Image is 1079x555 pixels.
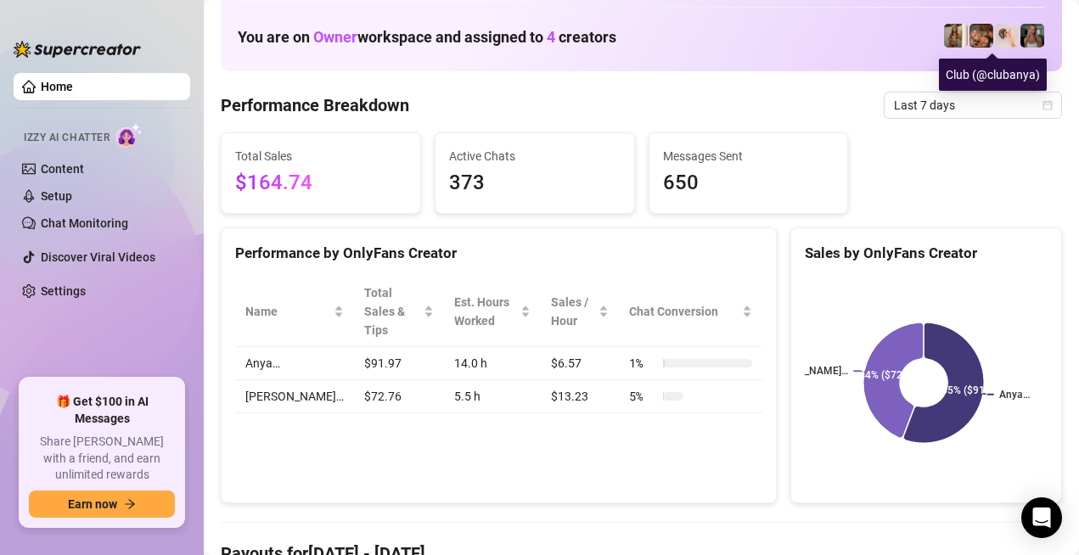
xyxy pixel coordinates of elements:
img: logo-BBDzfeDw.svg [14,41,141,58]
th: Name [235,277,354,347]
img: AI Chatter [116,123,143,148]
img: Anya (@mariuania) [969,24,993,48]
td: $6.57 [541,347,619,380]
td: $91.97 [354,347,444,380]
span: 🎁 Get $100 in AI Messages [29,394,175,427]
span: Earn now [68,497,117,511]
text: [PERSON_NAME]… [764,365,849,377]
img: FlowWithSky (@flowwithsky) [944,24,968,48]
th: Sales / Hour [541,277,619,347]
td: 5.5 h [444,380,541,413]
span: Owner [313,28,357,46]
td: $72.76 [354,380,444,413]
span: Active Chats [449,147,621,165]
span: $164.74 [235,167,407,199]
td: 14.0 h [444,347,541,380]
span: Name [245,302,330,321]
th: Total Sales & Tips [354,277,444,347]
div: Est. Hours Worked [454,293,517,330]
span: arrow-right [124,498,136,510]
th: Chat Conversion [619,277,762,347]
span: Messages Sent [663,147,835,165]
span: Sales / Hour [551,293,595,330]
span: Izzy AI Chatter [24,130,110,146]
span: 5 % [629,387,656,406]
div: Performance by OnlyFans Creator [235,242,762,265]
span: 1 % [629,354,656,373]
button: Earn nowarrow-right [29,491,175,518]
span: Total Sales & Tips [364,283,420,339]
text: Anya… [999,389,1030,401]
a: Discover Viral Videos [41,250,155,264]
span: Share [PERSON_NAME] with a friend, and earn unlimited rewards [29,434,175,484]
span: 373 [449,167,621,199]
a: Content [41,162,84,176]
span: 4 [547,28,555,46]
a: Home [41,80,73,93]
td: [PERSON_NAME]… [235,380,354,413]
a: Setup [41,189,72,203]
div: Open Intercom Messenger [1021,497,1062,538]
img: Meredith (@movewithmeredith) [1020,24,1044,48]
span: Last 7 days [894,92,1052,118]
div: Sales by OnlyFans Creator [805,242,1048,265]
span: calendar [1042,100,1053,110]
td: $13.23 [541,380,619,413]
h1: You are on workspace and assigned to creators [238,28,616,47]
div: Club (@clubanya) [939,59,1047,91]
a: Chat Monitoring [41,216,128,230]
a: Settings [41,284,86,298]
img: Club (@clubanya) [995,24,1019,48]
span: Total Sales [235,147,407,165]
td: Anya… [235,347,354,380]
span: 650 [663,167,835,199]
span: Chat Conversion [629,302,739,321]
h4: Performance Breakdown [221,93,409,117]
